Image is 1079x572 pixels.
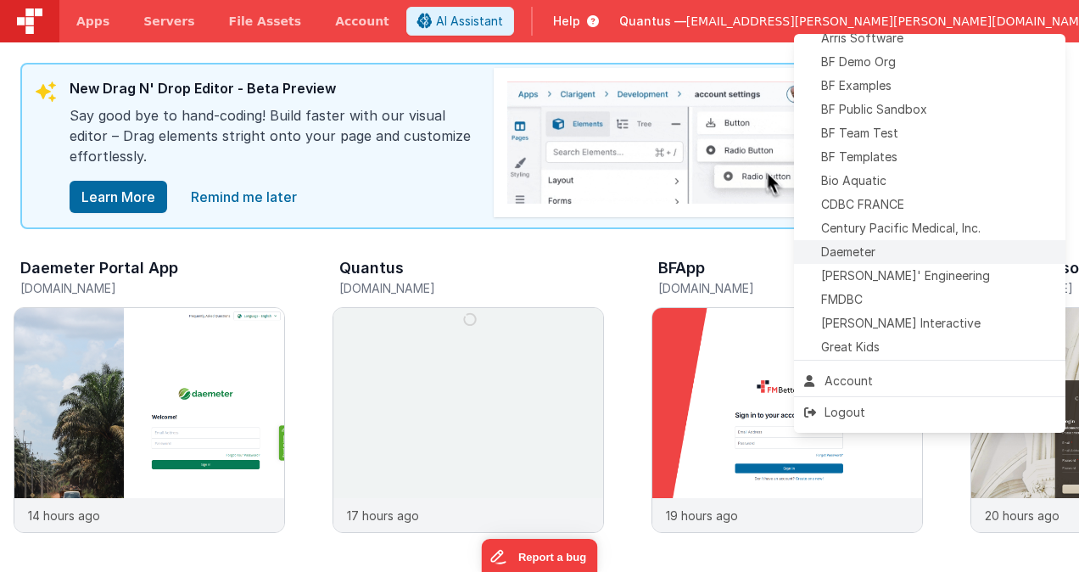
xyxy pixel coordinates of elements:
span: Century Pacific Medical, Inc. [821,220,981,237]
span: CDBC FRANCE [821,196,904,213]
div: Logout [804,404,1055,421]
span: BF Templates [821,149,897,165]
div: Account [804,373,1055,390]
span: BF Demo Org [821,53,896,70]
span: [PERSON_NAME]' Engineering [821,267,990,284]
span: FMDBC [821,291,863,308]
span: BF Public Sandbox [821,101,927,118]
span: [PERSON_NAME] Interactive [821,315,981,332]
span: BF Examples [821,77,892,94]
span: Great Kids [821,339,880,356]
span: Arris Software [821,30,903,47]
span: BF Team Test [821,125,898,142]
span: Daemeter [821,244,875,261]
span: Bio Aquatic [821,172,886,189]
